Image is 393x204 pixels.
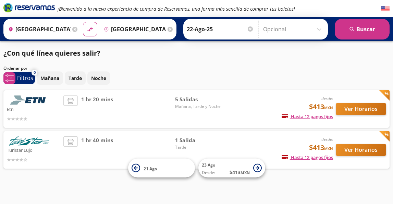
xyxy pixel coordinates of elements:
[81,95,113,123] span: 1 hr 20 mins
[34,70,36,76] span: 0
[5,21,71,38] input: Buscar Origen
[263,21,324,38] input: Opcional
[7,146,60,154] p: Turistar Lujo
[65,71,86,85] button: Tarde
[335,19,390,39] button: Buscar
[3,72,35,84] button: 0Filtros
[309,102,333,112] span: $413
[81,136,113,163] span: 1 hr 40 mins
[175,103,223,110] span: Mañana, Tarde y Noche
[198,159,265,178] button: 23 AgoDesde:$413MXN
[336,103,386,115] button: Ver Horarios
[101,21,166,38] input: Buscar Destino
[282,154,333,160] span: Hasta 12 pagos fijos
[202,170,215,176] span: Desde:
[321,136,333,142] em: desde:
[175,136,223,144] span: 1 Salida
[3,2,55,15] a: Brand Logo
[17,74,33,82] p: Filtros
[187,21,254,38] input: Elegir Fecha
[321,95,333,101] em: desde:
[324,105,333,110] small: MXN
[7,136,51,146] img: Turistar Lujo
[175,95,223,103] span: 5 Salidas
[40,75,59,82] p: Mañana
[241,170,250,175] small: MXN
[282,113,333,120] span: Hasta 12 pagos fijos
[309,143,333,153] span: $413
[324,146,333,151] small: MXN
[37,71,63,85] button: Mañana
[3,48,100,58] p: ¿Con qué línea quieres salir?
[58,5,295,12] em: ¡Bienvenido a la nueva experiencia de compra de Reservamos, una forma más sencilla de comprar tus...
[69,75,82,82] p: Tarde
[3,65,27,71] p: Ordenar por
[144,166,157,171] span: 21 Ago
[202,162,215,168] span: 23 Ago
[3,2,55,13] i: Brand Logo
[91,75,106,82] p: Noche
[7,95,51,105] img: Etn
[336,144,386,156] button: Ver Horarios
[87,71,110,85] button: Noche
[175,144,223,150] span: Tarde
[230,169,250,176] span: $ 413
[381,4,390,13] button: English
[128,159,195,178] button: 21 Ago
[7,105,60,113] p: Etn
